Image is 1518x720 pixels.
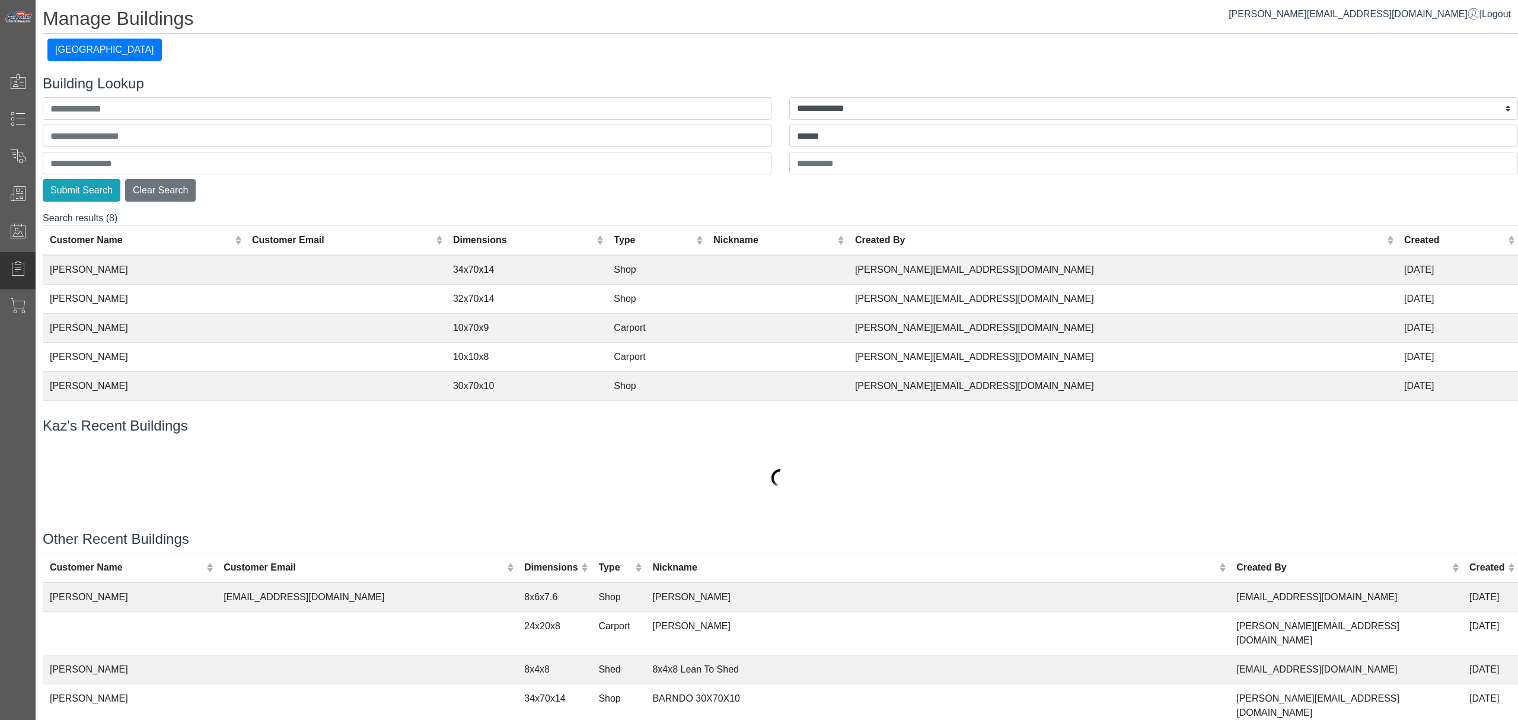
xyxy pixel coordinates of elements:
[1462,582,1518,612] td: [DATE]
[1229,655,1462,684] td: [EMAIL_ADDRESS][DOMAIN_NAME]
[607,372,706,401] td: Shop
[1229,582,1462,612] td: [EMAIL_ADDRESS][DOMAIN_NAME]
[43,179,120,202] button: Submit Search
[517,611,591,655] td: 24x20x8
[446,314,607,343] td: 10x70x9
[43,285,245,314] td: [PERSON_NAME]
[446,372,607,401] td: 30x70x10
[591,582,645,612] td: Shop
[446,255,607,285] td: 34x70x14
[1404,233,1505,247] div: Created
[1397,314,1518,343] td: [DATE]
[713,233,834,247] div: Nickname
[1229,9,1479,19] a: [PERSON_NAME][EMAIL_ADDRESS][DOMAIN_NAME]
[50,233,232,247] div: Customer Name
[43,255,245,285] td: [PERSON_NAME]
[1397,255,1518,285] td: [DATE]
[1482,9,1511,19] span: Logout
[645,582,1229,612] td: [PERSON_NAME]
[607,343,706,372] td: Carport
[607,401,706,430] td: Shop
[1397,343,1518,372] td: [DATE]
[43,582,216,612] td: [PERSON_NAME]
[446,401,607,430] td: 24x68x9.5
[614,233,693,247] div: Type
[4,11,33,24] img: Metals Direct Inc Logo
[598,560,632,575] div: Type
[216,582,517,612] td: [EMAIL_ADDRESS][DOMAIN_NAME]
[1236,560,1449,575] div: Created By
[848,343,1397,372] td: [PERSON_NAME][EMAIL_ADDRESS][DOMAIN_NAME]
[645,655,1229,684] td: 8x4x8 Lean To Shed
[43,7,1518,34] h1: Manage Buildings
[43,211,1518,403] div: Search results (8)
[517,582,591,612] td: 8x6x7.6
[43,75,1518,93] h4: Building Lookup
[848,314,1397,343] td: [PERSON_NAME][EMAIL_ADDRESS][DOMAIN_NAME]
[1397,285,1518,314] td: [DATE]
[591,611,645,655] td: Carport
[43,655,216,684] td: [PERSON_NAME]
[517,655,591,684] td: 8x4x8
[446,343,607,372] td: 10x10x8
[1397,372,1518,401] td: [DATE]
[43,372,245,401] td: [PERSON_NAME]
[524,560,578,575] div: Dimensions
[1229,7,1511,21] div: |
[855,233,1384,247] div: Created By
[224,560,504,575] div: Customer Email
[43,343,245,372] td: [PERSON_NAME]
[43,418,1518,435] h4: Kaz's Recent Buildings
[125,179,196,202] button: Clear Search
[1229,611,1462,655] td: [PERSON_NAME][EMAIL_ADDRESS][DOMAIN_NAME]
[848,255,1397,285] td: [PERSON_NAME][EMAIL_ADDRESS][DOMAIN_NAME]
[43,401,245,430] td: [PERSON_NAME]
[848,285,1397,314] td: [PERSON_NAME][EMAIL_ADDRESS][DOMAIN_NAME]
[1462,611,1518,655] td: [DATE]
[446,285,607,314] td: 32x70x14
[607,285,706,314] td: Shop
[43,314,245,343] td: [PERSON_NAME]
[1397,401,1518,430] td: [DATE]
[1469,560,1505,575] div: Created
[50,560,203,575] div: Customer Name
[453,233,594,247] div: Dimensions
[591,655,645,684] td: Shed
[848,372,1397,401] td: [PERSON_NAME][EMAIL_ADDRESS][DOMAIN_NAME]
[1462,655,1518,684] td: [DATE]
[645,611,1229,655] td: [PERSON_NAME]
[607,314,706,343] td: Carport
[47,39,162,61] button: [GEOGRAPHIC_DATA]
[252,233,433,247] div: Customer Email
[47,44,162,55] a: [GEOGRAPHIC_DATA]
[607,255,706,285] td: Shop
[43,531,1518,548] h4: Other Recent Buildings
[652,560,1216,575] div: Nickname
[848,401,1397,430] td: [PERSON_NAME][EMAIL_ADDRESS][DOMAIN_NAME]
